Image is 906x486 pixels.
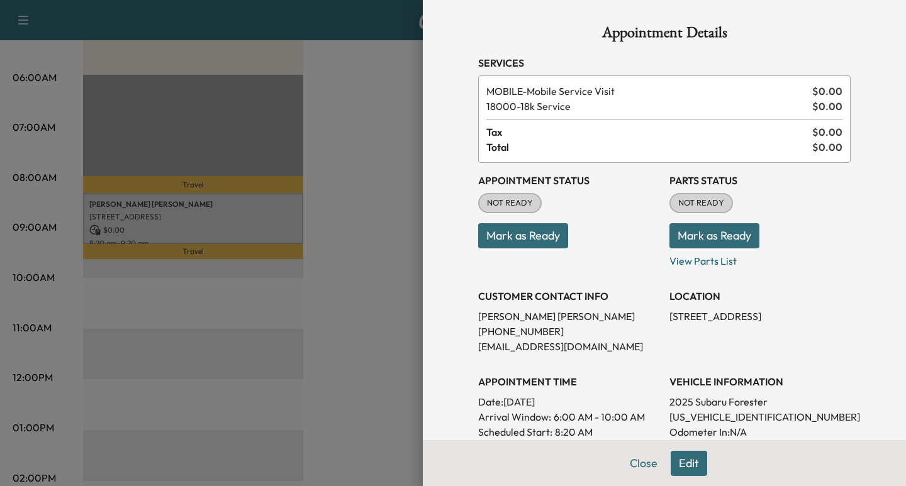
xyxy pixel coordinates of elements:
span: NOT READY [479,197,540,209]
p: 8:20 AM [555,424,593,439]
h3: Appointment Status [478,173,659,188]
p: Scheduled Start: [478,424,552,439]
button: Mark as Ready [478,223,568,248]
span: Tax [486,124,812,140]
p: [US_VEHICLE_IDENTIFICATION_NUMBER] [669,409,851,424]
h3: Services [478,55,851,70]
p: [PHONE_NUMBER] [478,324,659,339]
h3: LOCATION [669,289,851,304]
span: $ 0.00 [812,124,842,140]
h1: Appointment Details [478,25,851,45]
span: NOT READY [671,197,732,209]
button: Close [622,451,666,476]
p: 2025 Subaru Forester [669,394,851,409]
h3: APPOINTMENT TIME [478,374,659,389]
h3: Parts Status [669,173,851,188]
p: [STREET_ADDRESS] [669,309,851,324]
p: Date: [DATE] [478,394,659,409]
p: 9:20 AM [549,439,586,455]
span: Mobile Service Visit [486,84,807,99]
button: Mark as Ready [669,223,759,248]
p: Scheduled End: [478,439,546,455]
span: $ 0.00 [812,84,842,99]
p: View Parts List [669,248,851,268]
p: Arrival Window: [478,409,659,424]
p: [PERSON_NAME] [PERSON_NAME] [478,309,659,324]
h3: CUSTOMER CONTACT INFO [478,289,659,304]
span: Total [486,140,812,155]
span: 18k Service [486,99,807,114]
button: Edit [671,451,707,476]
h3: VEHICLE INFORMATION [669,374,851,389]
p: Odometer Out: N/A [669,439,851,455]
span: $ 0.00 [812,99,842,114]
span: $ 0.00 [812,140,842,155]
p: Odometer In: N/A [669,424,851,439]
span: 6:00 AM - 10:00 AM [554,409,645,424]
p: [EMAIL_ADDRESS][DOMAIN_NAME] [478,339,659,354]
